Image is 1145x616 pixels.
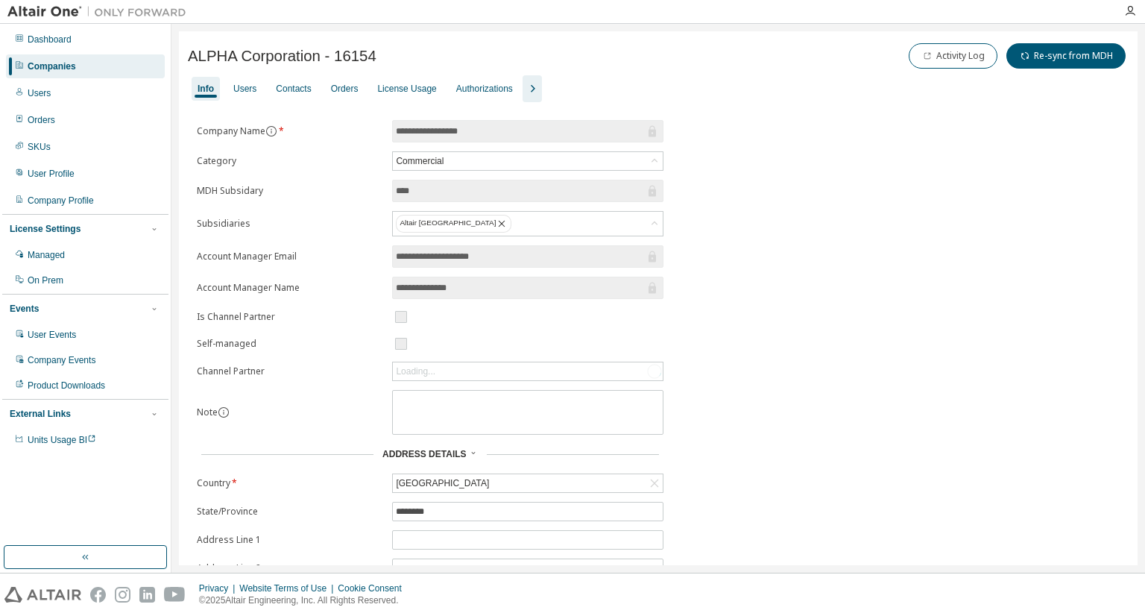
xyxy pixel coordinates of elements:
[10,408,71,420] div: External Links
[197,311,383,323] label: Is Channel Partner
[456,83,513,95] div: Authorizations
[139,587,155,603] img: linkedin.svg
[28,141,51,153] div: SKUs
[197,477,383,489] label: Country
[276,83,311,95] div: Contacts
[28,274,63,286] div: On Prem
[28,168,75,180] div: User Profile
[28,354,95,366] div: Company Events
[197,218,383,230] label: Subsidiaries
[393,362,663,380] div: Loading...
[338,582,410,594] div: Cookie Consent
[197,125,383,137] label: Company Name
[197,506,383,518] label: State/Province
[197,338,383,350] label: Self-managed
[28,195,94,207] div: Company Profile
[265,125,277,137] button: information
[28,114,55,126] div: Orders
[199,582,239,594] div: Privacy
[394,153,446,169] div: Commercial
[197,406,218,418] label: Note
[90,587,106,603] img: facebook.svg
[377,83,436,95] div: License Usage
[197,365,383,377] label: Channel Partner
[331,83,359,95] div: Orders
[197,155,383,167] label: Category
[396,365,435,377] div: Loading...
[396,215,511,233] div: Altair [GEOGRAPHIC_DATA]
[233,83,256,95] div: Users
[28,329,76,341] div: User Events
[198,83,214,95] div: Info
[909,43,997,69] button: Activity Log
[4,587,81,603] img: altair_logo.svg
[199,594,411,607] p: © 2025 Altair Engineering, Inc. All Rights Reserved.
[393,152,663,170] div: Commercial
[28,249,65,261] div: Managed
[197,185,383,197] label: MDH Subsidary
[239,582,338,594] div: Website Terms of Use
[394,475,491,491] div: [GEOGRAPHIC_DATA]
[164,587,186,603] img: youtube.svg
[197,251,383,263] label: Account Manager Email
[1006,43,1126,69] button: Re-sync from MDH
[28,380,105,392] div: Product Downloads
[115,587,130,603] img: instagram.svg
[393,474,663,492] div: [GEOGRAPHIC_DATA]
[188,48,376,65] span: ALPHA Corporation - 16154
[197,534,383,546] label: Address Line 1
[28,34,72,45] div: Dashboard
[393,212,663,236] div: Altair [GEOGRAPHIC_DATA]
[28,435,96,445] span: Units Usage BI
[28,87,51,99] div: Users
[7,4,194,19] img: Altair One
[28,60,76,72] div: Companies
[218,406,230,418] button: information
[382,449,466,459] span: Address Details
[197,282,383,294] label: Account Manager Name
[10,303,39,315] div: Events
[10,223,81,235] div: License Settings
[197,562,383,574] label: Address Line 2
